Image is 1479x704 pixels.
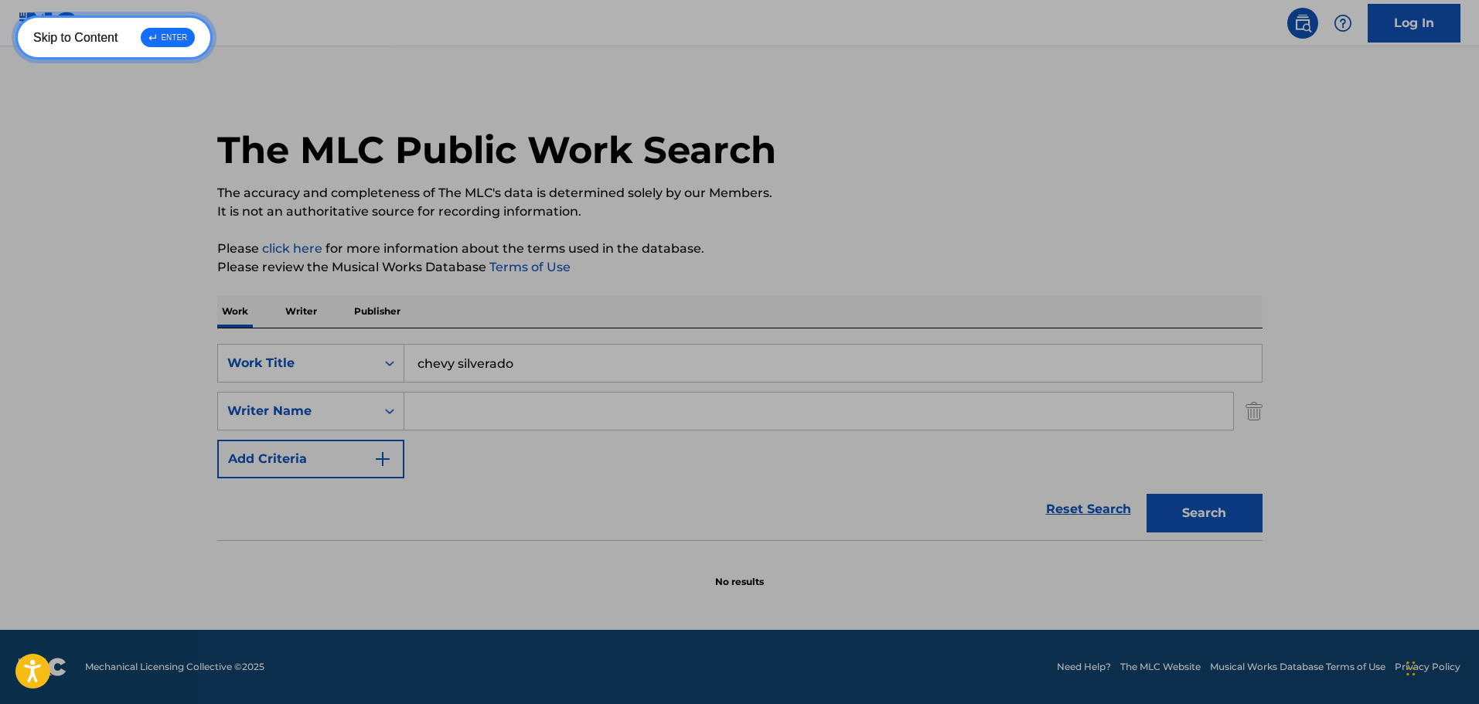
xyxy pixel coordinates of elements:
a: Public Search [1287,8,1318,39]
a: Need Help? [1057,660,1111,674]
h1: The MLC Public Work Search [217,127,776,173]
a: Terms of Use [486,260,571,274]
div: Drag [1406,645,1416,692]
p: Publisher [349,295,405,328]
a: Log In [1368,4,1460,43]
p: It is not an authoritative source for recording information. [217,202,1263,221]
div: Help [1327,8,1358,39]
img: MLC Logo [19,12,78,34]
img: Delete Criterion [1246,392,1263,430]
img: search [1293,14,1312,32]
p: Please for more information about the terms used in the database. [217,240,1263,258]
div: Writer Name [227,402,366,420]
p: Please review the Musical Works Database [217,258,1263,277]
img: 9d2ae6d4665cec9f34b9.svg [373,450,392,468]
iframe: Chat Widget [1402,630,1479,704]
a: The MLC Website [1120,660,1201,674]
p: Work [217,295,253,328]
a: Reset Search [1038,492,1139,526]
a: click here [262,241,322,256]
p: Writer [281,295,322,328]
span: Mechanical Licensing Collective © 2025 [85,660,264,674]
button: Search [1147,494,1263,532]
div: Work Title [227,354,366,372]
form: Search Form [217,344,1263,540]
img: logo [19,658,66,676]
p: The accuracy and completeness of The MLC's data is determined solely by our Members. [217,184,1263,202]
p: No results [715,556,764,589]
a: Musical Works Database Terms of Use [1210,660,1385,674]
img: help [1334,14,1352,32]
a: Privacy Policy [1395,660,1460,674]
button: Add Criteria [217,440,404,478]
